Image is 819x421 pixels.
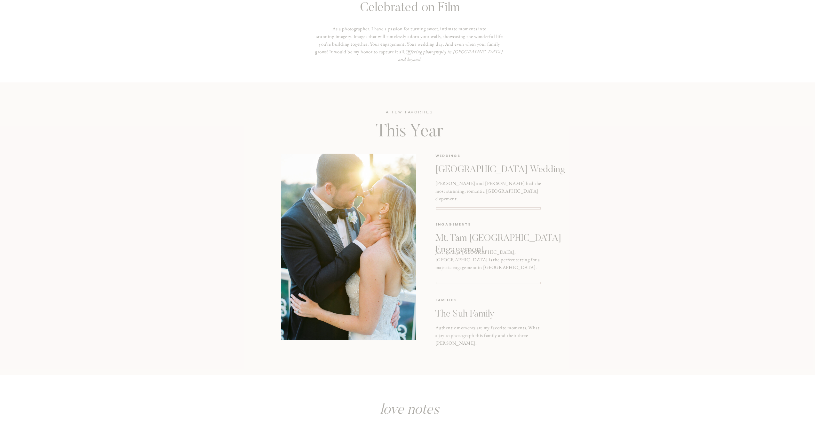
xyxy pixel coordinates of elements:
a: The Suh Family [435,309,540,320]
a: Mt. Tam [GEOGRAPHIC_DATA] Engagement [435,233,582,251]
a: a few favorites [354,110,465,116]
p: Just north of [GEOGRAPHIC_DATA], [GEOGRAPHIC_DATA] is the perfect setting for a majestic engageme... [435,248,541,268]
p: Authentic moments are my favorite moments. What a joy to photograph this family and their three [... [435,324,541,344]
h3: families [435,297,472,304]
a: [GEOGRAPHIC_DATA] Wedding [435,164,576,176]
i: Offering photography in [GEOGRAPHIC_DATA] and beyond [398,49,504,62]
p: This Year [320,122,499,143]
p: As a photographer, I have a passion for turning sweet, intimate moments into stunning imagery. Im... [315,25,504,70]
h3: weddings [435,153,472,159]
h3: engagements [435,221,472,228]
h2: [PERSON_NAME] and [PERSON_NAME] had the most stunning, romantic [GEOGRAPHIC_DATA] elopement. [435,180,541,200]
i: love notes [380,403,439,417]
